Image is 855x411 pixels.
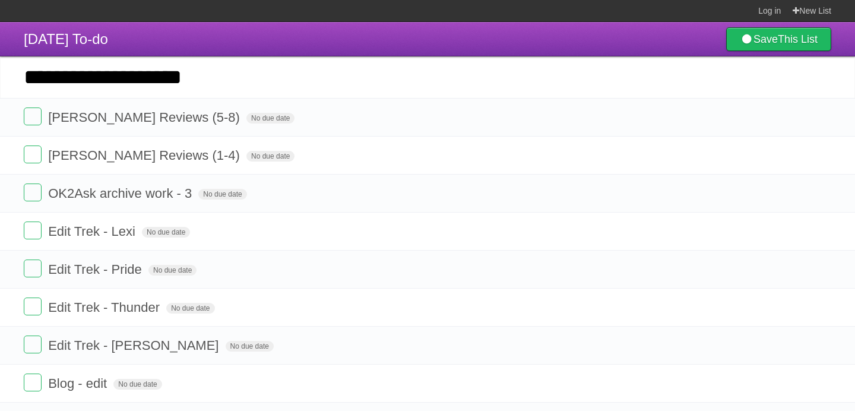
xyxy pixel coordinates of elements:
[24,374,42,391] label: Done
[246,151,294,162] span: No due date
[48,300,163,315] span: Edit Trek - Thunder
[166,303,214,314] span: No due date
[226,341,274,352] span: No due date
[726,27,831,51] a: SaveThis List
[113,379,161,390] span: No due date
[778,33,818,45] b: This List
[48,338,221,353] span: Edit Trek - [PERSON_NAME]
[24,146,42,163] label: Done
[24,260,42,277] label: Done
[48,376,110,391] span: Blog - edit
[48,224,138,239] span: Edit Trek - Lexi
[148,265,197,276] span: No due date
[246,113,294,124] span: No due date
[48,186,195,201] span: OK2Ask archive work - 3
[24,108,42,125] label: Done
[48,148,243,163] span: [PERSON_NAME] Reviews (1-4)
[142,227,190,238] span: No due date
[24,336,42,353] label: Done
[24,298,42,315] label: Done
[48,262,145,277] span: Edit Trek - Pride
[24,31,108,47] span: [DATE] To-do
[24,184,42,201] label: Done
[48,110,243,125] span: [PERSON_NAME] Reviews (5-8)
[24,222,42,239] label: Done
[198,189,246,200] span: No due date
